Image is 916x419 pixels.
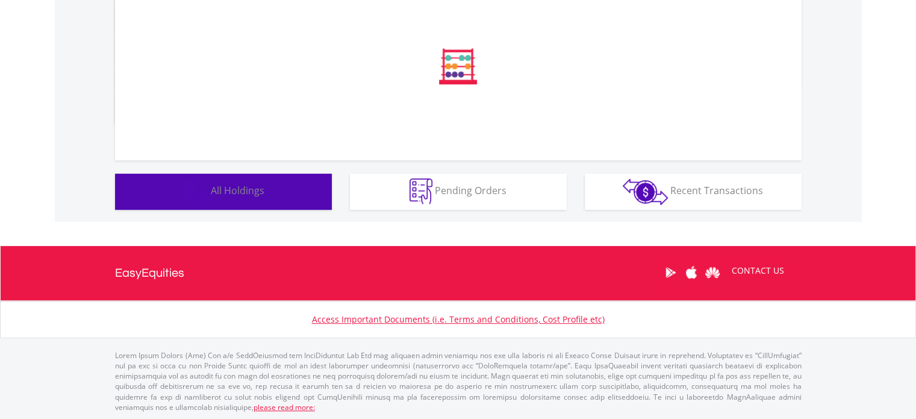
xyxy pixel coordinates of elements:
[660,254,681,291] a: Google Play
[623,178,668,205] img: transactions-zar-wht.png
[115,246,184,300] a: EasyEquities
[254,402,315,412] a: please read more:
[435,184,506,197] span: Pending Orders
[585,174,802,210] button: Recent Transactions
[211,184,264,197] span: All Holdings
[410,178,432,204] img: pending_instructions-wht.png
[350,174,567,210] button: Pending Orders
[115,350,802,412] p: Lorem Ipsum Dolors (Ame) Con a/e SeddOeiusmod tem InciDiduntut Lab Etd mag aliquaen admin veniamq...
[681,254,702,291] a: Apple
[670,184,763,197] span: Recent Transactions
[115,174,332,210] button: All Holdings
[723,254,793,288] a: CONTACT US
[702,254,723,291] a: Huawei
[312,313,605,325] a: Access Important Documents (i.e. Terms and Conditions, Cost Profile etc)
[182,178,208,204] img: holdings-wht.png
